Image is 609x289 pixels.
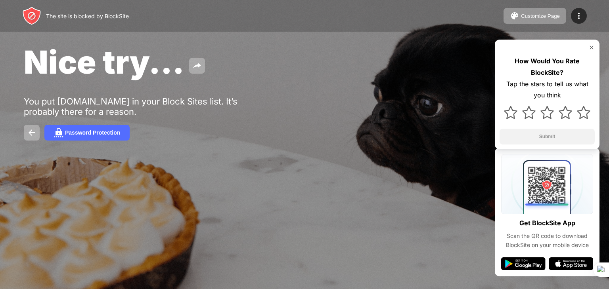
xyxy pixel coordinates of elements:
[46,13,129,19] div: The site is blocked by BlockSite
[519,217,575,229] div: Get BlockSite App
[504,8,566,24] button: Customize Page
[65,129,120,136] div: Password Protection
[24,96,269,117] div: You put [DOMAIN_NAME] in your Block Sites list. It’s probably there for a reason.
[501,232,593,249] div: Scan the QR code to download BlockSite on your mobile device
[510,11,519,21] img: pallet.svg
[521,13,560,19] div: Customize Page
[500,78,595,101] div: Tap the stars to tell us what you think
[27,128,36,137] img: back.svg
[22,6,41,25] img: header-logo.svg
[574,11,584,21] img: menu-icon.svg
[501,154,593,214] img: qrcode.svg
[54,128,63,137] img: password.svg
[192,61,202,70] img: share.svg
[504,106,517,119] img: star.svg
[577,106,590,119] img: star.svg
[522,106,536,119] img: star.svg
[500,55,595,78] div: How Would You Rate BlockSite?
[24,43,184,81] span: Nice try...
[44,125,130,141] button: Password Protection
[559,106,572,119] img: star.svg
[549,257,593,270] img: app-store.svg
[500,129,595,144] button: Submit
[501,257,546,270] img: google-play.svg
[588,44,595,51] img: rate-us-close.svg
[24,189,211,280] iframe: Banner
[540,106,554,119] img: star.svg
